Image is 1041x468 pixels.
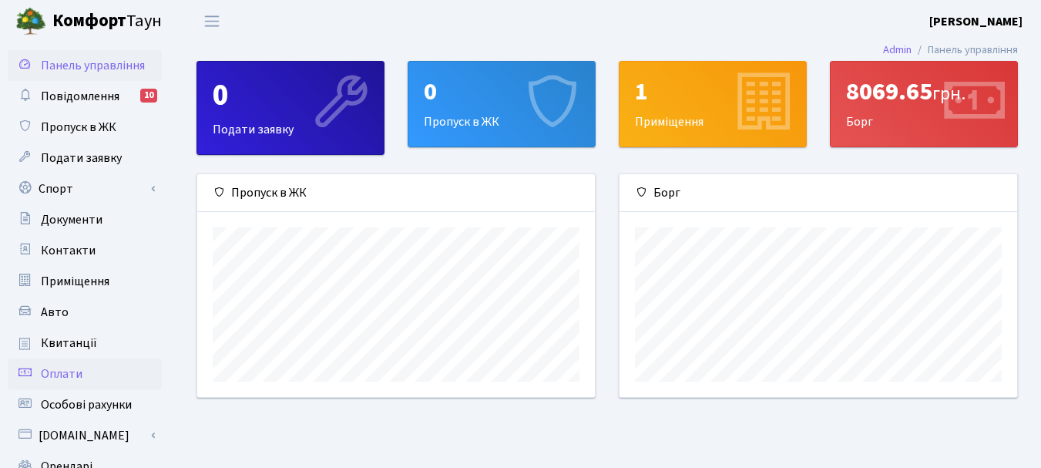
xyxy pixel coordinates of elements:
[41,365,82,382] span: Оплати
[8,389,162,420] a: Особові рахунки
[8,420,162,451] a: [DOMAIN_NAME]
[52,8,126,33] b: Комфорт
[860,34,1041,66] nav: breadcrumb
[41,88,119,105] span: Повідомлення
[8,50,162,81] a: Панель управління
[831,62,1017,146] div: Борг
[8,173,162,204] a: Спорт
[41,242,96,259] span: Контакти
[408,61,596,147] a: 0Пропуск в ЖК
[620,62,806,146] div: Приміщення
[15,6,46,37] img: logo.png
[619,61,807,147] a: 1Приміщення
[929,13,1023,30] b: [PERSON_NAME]
[8,266,162,297] a: Приміщення
[8,112,162,143] a: Пропуск в ЖК
[41,57,145,74] span: Панель управління
[41,150,122,167] span: Подати заявку
[197,174,595,212] div: Пропуск в ЖК
[197,62,384,154] div: Подати заявку
[912,42,1018,59] li: Панель управління
[883,42,912,58] a: Admin
[196,61,384,155] a: 0Подати заявку
[635,77,791,106] div: 1
[41,304,69,321] span: Авто
[846,77,1002,106] div: 8069.65
[213,77,368,114] div: 0
[929,12,1023,31] a: [PERSON_NAME]
[41,211,102,228] span: Документи
[8,143,162,173] a: Подати заявку
[408,62,595,146] div: Пропуск в ЖК
[41,273,109,290] span: Приміщення
[8,235,162,266] a: Контакти
[8,204,162,235] a: Документи
[8,297,162,328] a: Авто
[52,8,162,35] span: Таун
[8,81,162,112] a: Повідомлення10
[41,335,97,352] span: Квитанції
[424,77,579,106] div: 0
[620,174,1017,212] div: Борг
[8,328,162,359] a: Квитанції
[41,396,132,413] span: Особові рахунки
[41,119,116,136] span: Пропуск в ЖК
[932,80,965,107] span: грн.
[8,359,162,389] a: Оплати
[193,8,231,34] button: Переключити навігацію
[140,89,157,103] div: 10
